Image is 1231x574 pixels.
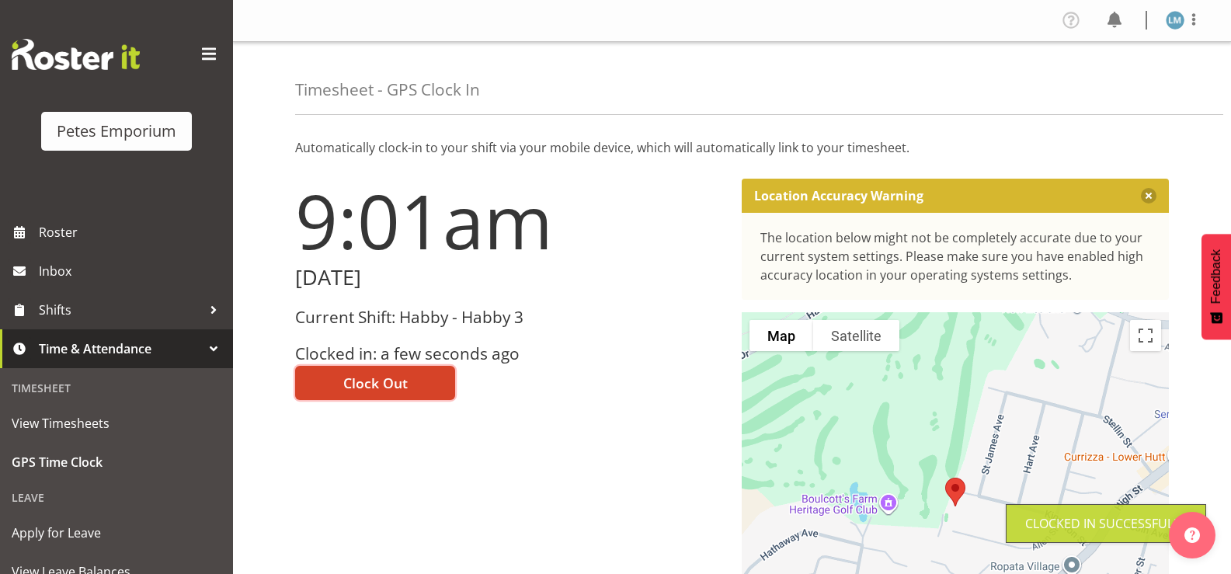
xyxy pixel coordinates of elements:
h4: Timesheet - GPS Clock In [295,81,480,99]
p: Automatically clock-in to your shift via your mobile device, which will automatically link to you... [295,138,1169,157]
h3: Current Shift: Habby - Habby 3 [295,308,723,326]
img: help-xxl-2.png [1184,527,1200,543]
h1: 9:01am [295,179,723,263]
div: Leave [4,482,229,513]
span: Roster [39,221,225,244]
div: Clocked in Successfully [1025,514,1187,533]
div: Petes Emporium [57,120,176,143]
span: Inbox [39,259,225,283]
button: Show satellite imagery [813,320,899,351]
h2: [DATE] [295,266,723,290]
div: Timesheet [4,372,229,404]
span: Time & Attendance [39,337,202,360]
img: lianne-morete5410.jpg [1166,11,1184,30]
button: Close message [1141,188,1156,204]
button: Feedback - Show survey [1201,234,1231,339]
img: Rosterit website logo [12,39,140,70]
span: GPS Time Clock [12,451,221,474]
span: Feedback [1209,249,1223,304]
div: The location below might not be completely accurate due to your current system settings. Please m... [760,228,1151,284]
span: Apply for Leave [12,521,221,544]
p: Location Accuracy Warning [754,188,923,204]
a: View Timesheets [4,404,229,443]
button: Clock Out [295,366,455,400]
span: View Timesheets [12,412,221,435]
button: Toggle fullscreen view [1130,320,1161,351]
button: Show street map [749,320,813,351]
a: GPS Time Clock [4,443,229,482]
span: Clock Out [343,373,408,393]
h3: Clocked in: a few seconds ago [295,345,723,363]
span: Shifts [39,298,202,322]
a: Apply for Leave [4,513,229,552]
